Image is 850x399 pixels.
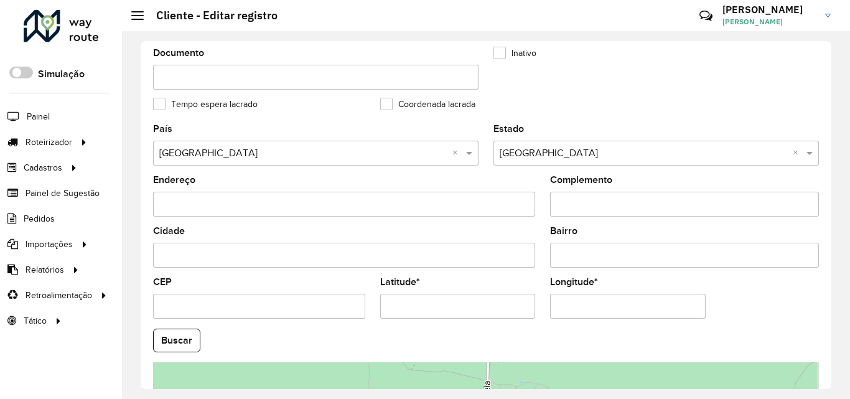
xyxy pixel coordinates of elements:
[26,136,72,149] span: Roteirizador
[144,9,278,22] h2: Cliente - Editar registro
[550,172,612,187] label: Complemento
[153,45,204,60] label: Documento
[26,289,92,302] span: Retroalimentação
[26,187,100,200] span: Painel de Sugestão
[550,275,598,289] label: Longitude
[26,263,64,276] span: Relatórios
[153,98,258,111] label: Tempo espera lacrado
[380,98,475,111] label: Coordenada lacrada
[452,146,463,161] span: Clear all
[493,121,524,136] label: Estado
[693,2,719,29] a: Contato Rápido
[24,314,47,327] span: Tático
[153,172,195,187] label: Endereço
[793,146,803,161] span: Clear all
[380,275,420,289] label: Latitude
[26,238,73,251] span: Importações
[153,329,200,352] button: Buscar
[38,67,85,82] label: Simulação
[722,4,816,16] h3: [PERSON_NAME]
[153,223,185,238] label: Cidade
[153,121,172,136] label: País
[24,212,55,225] span: Pedidos
[24,161,62,174] span: Cadastros
[550,223,577,238] label: Bairro
[722,16,816,27] span: [PERSON_NAME]
[153,275,172,289] label: CEP
[493,47,536,60] label: Inativo
[27,110,50,123] span: Painel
